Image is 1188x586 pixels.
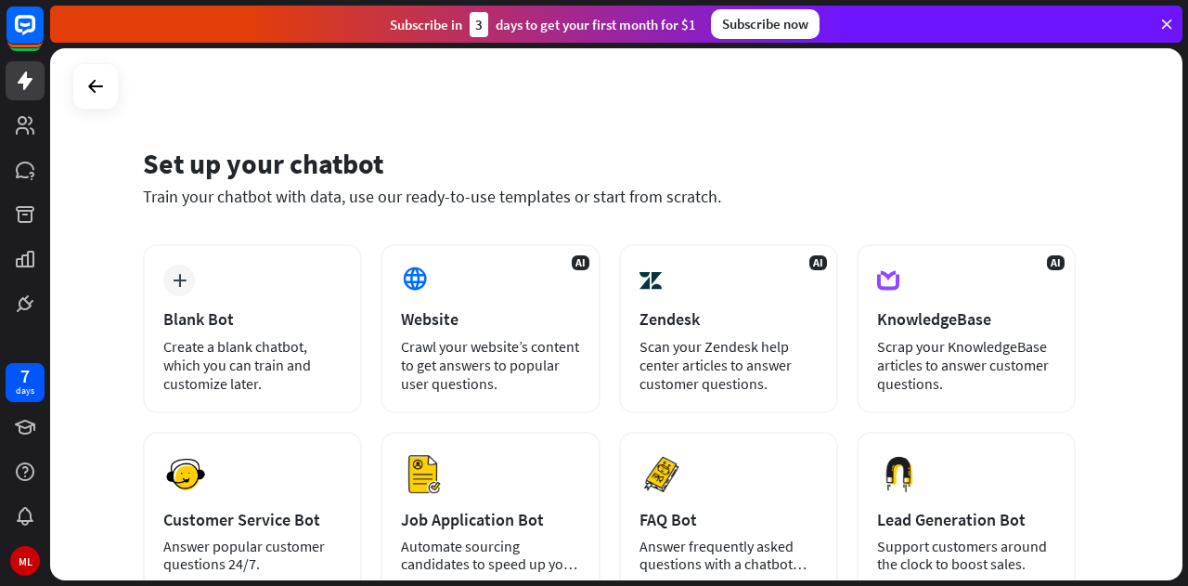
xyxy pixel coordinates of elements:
[639,308,818,330] div: Zendesk
[20,368,30,384] div: 7
[639,538,818,573] div: Answer frequently asked questions with a chatbot and save your time.
[143,146,1076,181] div: Set up your chatbot
[173,274,187,287] i: plus
[163,509,342,530] div: Customer Service Bot
[163,538,342,573] div: Answer popular customer questions 24/7.
[877,337,1055,393] div: Scrap your KnowledgeBase articles to answer customer questions.
[401,538,579,573] div: Automate sourcing candidates to speed up your hiring process.
[10,546,40,576] div: ML
[572,255,589,270] span: AI
[163,337,342,393] div: Create a blank chatbot, which you can train and customize later.
[877,509,1055,530] div: Lead Generation Bot
[877,308,1055,330] div: KnowledgeBase
[809,255,827,270] span: AI
[390,12,696,37] div: Subscribe in days to get your first month for $1
[16,384,34,397] div: days
[877,538,1055,573] div: Support customers around the clock to boost sales.
[711,9,820,39] div: Subscribe now
[401,308,579,330] div: Website
[401,509,579,530] div: Job Application Bot
[470,12,488,37] div: 3
[639,337,818,393] div: Scan your Zendesk help center articles to answer customer questions.
[6,363,45,402] a: 7 days
[401,337,579,393] div: Crawl your website’s content to get answers to popular user questions.
[143,186,1076,207] div: Train your chatbot with data, use our ready-to-use templates or start from scratch.
[1047,255,1065,270] span: AI
[639,509,818,530] div: FAQ Bot
[163,308,342,330] div: Blank Bot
